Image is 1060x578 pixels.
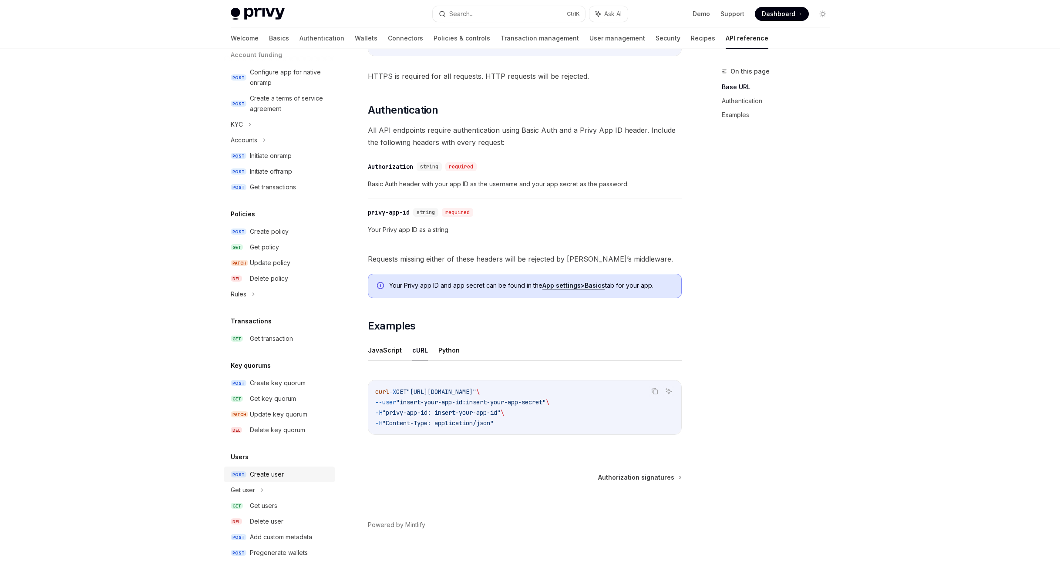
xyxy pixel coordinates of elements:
[396,398,546,406] span: "insert-your-app-id:insert-your-app-secret"
[250,166,292,177] div: Initiate offramp
[368,319,416,333] span: Examples
[224,148,335,164] a: POSTInitiate onramp
[224,224,335,239] a: POSTCreate policy
[231,503,243,509] span: GET
[375,409,382,417] span: -H
[231,135,257,145] div: Accounts
[663,386,674,397] button: Ask AI
[382,409,501,417] span: "privy-app-id: insert-your-app-id"
[755,7,809,21] a: Dashboard
[377,282,386,291] svg: Info
[438,340,460,360] button: Python
[368,253,682,265] span: Requests missing either of these headers will be rejected by [PERSON_NAME]’s middleware.
[656,28,680,49] a: Security
[231,471,246,478] span: POST
[269,28,289,49] a: Basics
[420,163,438,170] span: string
[231,427,242,433] span: DEL
[231,229,246,235] span: POST
[250,273,288,284] div: Delete policy
[501,409,504,417] span: \
[224,545,335,561] a: POSTPregenerate wallets
[730,66,770,77] span: On this page
[250,393,296,404] div: Get key quorum
[250,242,279,252] div: Get policy
[720,10,744,18] a: Support
[231,360,271,371] h5: Key quorums
[598,473,674,482] span: Authorization signatures
[250,226,289,237] div: Create policy
[224,255,335,271] a: PATCHUpdate policy
[604,10,622,18] span: Ask AI
[231,518,242,525] span: DEL
[816,7,830,21] button: Toggle dark mode
[649,386,660,397] button: Copy the contents from the code block
[412,340,428,360] button: cURL
[250,67,330,88] div: Configure app for native onramp
[231,534,246,541] span: POST
[231,153,246,159] span: POST
[396,388,407,396] span: GET
[589,28,645,49] a: User management
[375,419,382,427] span: -H
[368,521,425,529] a: Powered by Mintlify
[231,316,272,326] h5: Transactions
[224,391,335,407] a: GETGet key quorum
[368,208,410,217] div: privy-app-id
[231,101,246,107] span: POST
[224,407,335,422] a: PATCHUpdate key quorum
[224,529,335,545] a: POSTAdd custom metadata
[722,94,837,108] a: Authentication
[722,80,837,94] a: Base URL
[726,28,768,49] a: API reference
[231,74,246,81] span: POST
[231,276,242,282] span: DEL
[231,452,249,462] h5: Users
[546,398,549,406] span: \
[389,388,396,396] span: -X
[433,6,585,22] button: Search...CtrlK
[231,119,243,130] div: KYC
[368,103,438,117] span: Authentication
[224,375,335,391] a: POSTCreate key quorum
[501,28,579,49] a: Transaction management
[589,6,628,22] button: Ask AI
[368,162,413,171] div: Authorization
[250,532,312,542] div: Add custom metadata
[250,182,296,192] div: Get transactions
[224,64,335,91] a: POSTConfigure app for native onramp
[231,260,248,266] span: PATCH
[585,282,605,289] strong: Basics
[250,516,283,527] div: Delete user
[250,93,330,114] div: Create a terms of service agreement
[407,388,476,396] span: "[URL][DOMAIN_NAME]"
[250,469,284,480] div: Create user
[762,10,795,18] span: Dashboard
[567,10,580,17] span: Ctrl K
[389,281,673,290] span: Your Privy app ID and app secret can be found in the tab for your app.
[231,380,246,386] span: POST
[224,422,335,438] a: DELDelete key quorum
[250,409,307,420] div: Update key quorum
[250,151,292,161] div: Initiate onramp
[224,331,335,346] a: GETGet transaction
[368,179,682,189] span: Basic Auth header with your app ID as the username and your app secret as the password.
[250,378,306,388] div: Create key quorum
[231,209,255,219] h5: Policies
[417,209,435,216] span: string
[231,550,246,556] span: POST
[693,10,710,18] a: Demo
[368,225,682,235] span: Your Privy app ID as a string.
[250,425,305,435] div: Delete key quorum
[375,388,389,396] span: curl
[231,244,243,251] span: GET
[224,498,335,514] a: GETGet users
[368,340,402,360] button: JavaScript
[231,28,259,49] a: Welcome
[299,28,344,49] a: Authentication
[382,419,494,427] span: "Content-Type: application/json"
[445,162,477,171] div: required
[542,282,581,289] strong: App settings
[542,282,605,289] a: App settings>Basics
[449,9,474,19] div: Search...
